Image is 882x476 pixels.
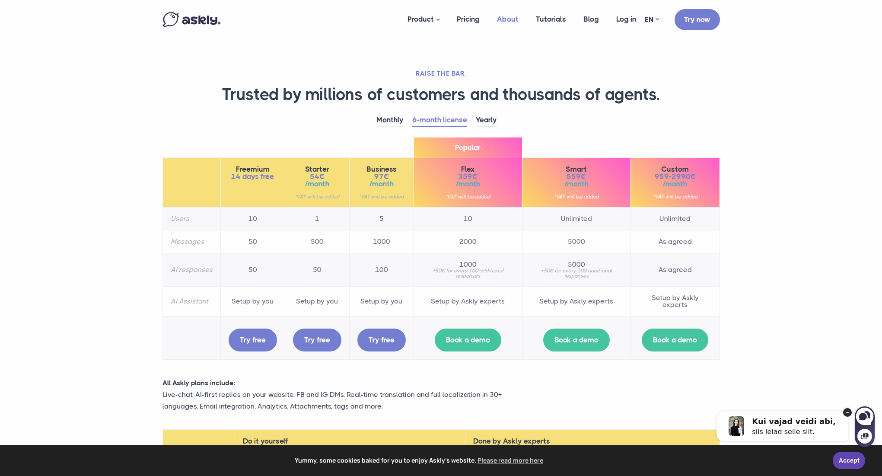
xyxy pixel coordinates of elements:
[639,173,712,180] span: 959-2990€
[349,230,414,253] td: 1000
[530,194,623,199] small: *VAT will be added
[293,173,341,180] span: 54€
[349,253,414,286] td: 100
[543,329,610,351] a: Book a demo
[162,84,720,105] h1: Trusted by millions of customers and thousands of agents.
[522,207,630,230] td: Unlimited
[675,9,720,30] a: Try now
[162,379,236,387] strong: All Askly plans include:
[422,268,514,278] small: +50€ for every 100 additional responses
[285,207,349,230] td: 1
[162,230,220,253] th: Messages
[422,173,514,180] span: 359€
[229,329,277,351] a: Try free
[476,114,497,127] a: Yearly
[357,329,406,351] a: Try free
[698,395,876,448] iframe: Askly chat
[285,286,349,316] td: Setup by you
[575,3,608,36] a: Blog
[414,286,522,316] td: Setup by Askly experts
[285,253,349,286] td: 50
[293,166,341,173] span: Starter
[357,166,406,173] span: Business
[293,194,341,199] small: *VAT will be added
[639,194,712,199] small: *VAT will be added
[422,166,514,173] span: Flex
[630,207,720,230] td: Unlimited
[448,3,488,36] a: Pricing
[530,173,623,180] span: 559€
[527,3,575,36] a: Tutorials
[220,207,285,230] td: 10
[162,69,720,78] h2: RAISE THE BAR.
[220,286,285,316] td: Setup by you
[530,166,623,173] span: Smart
[639,180,712,188] span: /month
[422,261,514,268] span: 1000
[349,207,414,230] td: 5
[349,286,414,316] td: Setup by you
[630,286,720,316] td: Setup by Askly experts
[399,3,448,37] a: Product
[465,430,720,453] th: Done by Askly experts
[642,329,708,351] a: Book a demo
[645,13,659,26] a: EN
[162,207,220,230] th: Users
[162,12,220,27] img: Askly
[229,166,277,173] span: Freemium
[293,180,341,188] span: /month
[530,261,623,268] span: 5000
[476,454,544,467] a: learn more about cookies
[639,266,712,273] span: As agreed
[414,207,522,230] td: 10
[220,230,285,253] td: 50
[229,173,277,180] span: 14 days free
[357,180,406,188] span: /month
[522,286,630,316] td: Setup by Askly experts
[162,389,530,412] p: Live-chat, AI-first replies on your website, FB and IG DMs. Real-time translation and full locali...
[293,329,341,351] a: Try free
[235,430,465,453] th: Do it yourself
[608,3,645,36] a: Log in
[220,253,285,286] td: 50
[435,329,501,351] a: Book a demo
[833,452,865,469] a: Accept
[376,114,404,127] a: Monthly
[522,230,630,253] td: 5000
[13,454,827,467] span: Yummy, some cookies baked for you to enjoy Askly's website.
[630,230,720,253] td: As agreed
[488,3,527,36] a: About
[422,180,514,188] span: /month
[414,230,522,253] td: 2000
[414,137,522,158] span: Popular
[162,253,220,286] th: AI responses
[530,180,623,188] span: /month
[412,114,467,127] a: 6-month license
[357,194,406,199] small: *VAT will be added
[422,194,514,199] small: *VAT will be added
[357,173,406,180] span: 97€
[285,230,349,253] td: 500
[639,166,712,173] span: Custom
[162,286,220,316] th: AI Assistant
[530,268,623,278] small: +50€ for every 100 additional responses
